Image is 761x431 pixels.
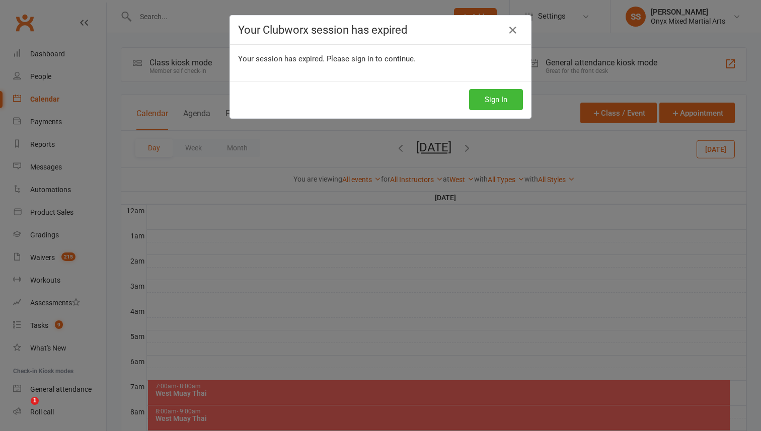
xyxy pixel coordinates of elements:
[238,54,416,63] span: Your session has expired. Please sign in to continue.
[469,89,523,110] button: Sign In
[238,24,523,36] h4: Your Clubworx session has expired
[10,397,34,421] iframe: Intercom live chat
[31,397,39,405] span: 1
[505,22,521,38] a: Close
